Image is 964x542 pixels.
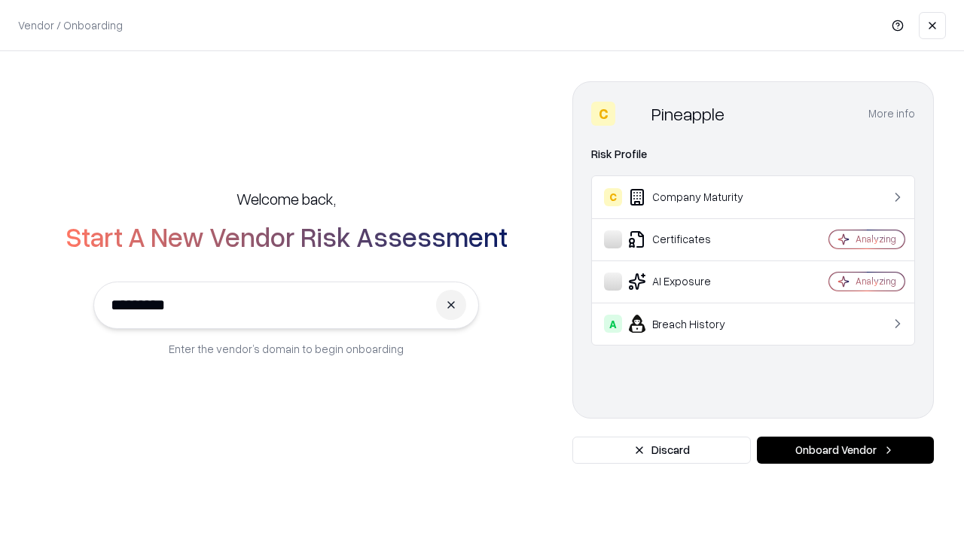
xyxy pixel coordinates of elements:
div: Company Maturity [604,188,784,206]
h2: Start A New Vendor Risk Assessment [66,221,508,251]
h5: Welcome back, [236,188,336,209]
div: Breach History [604,315,784,333]
div: Pineapple [651,102,725,126]
div: AI Exposure [604,273,784,291]
button: More info [868,100,915,127]
div: Certificates [604,230,784,248]
img: Pineapple [621,102,645,126]
div: C [591,102,615,126]
div: Analyzing [856,275,896,288]
div: C [604,188,622,206]
button: Discard [572,437,751,464]
button: Onboard Vendor [757,437,934,464]
div: A [604,315,622,333]
p: Vendor / Onboarding [18,17,123,33]
p: Enter the vendor’s domain to begin onboarding [169,341,404,357]
div: Risk Profile [591,145,915,163]
div: Analyzing [856,233,896,245]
